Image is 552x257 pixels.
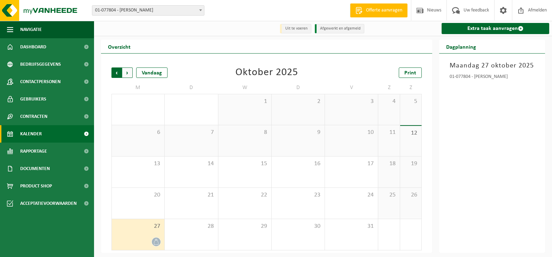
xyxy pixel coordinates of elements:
h2: Overzicht [101,40,138,53]
span: Bedrijfsgegevens [20,56,61,73]
span: 9 [275,129,321,136]
span: 5 [404,98,418,105]
td: Z [378,81,400,94]
div: Oktober 2025 [235,67,298,78]
a: Extra taak aanvragen [442,23,549,34]
h2: Dagplanning [439,40,483,53]
span: 12 [404,129,418,137]
span: 01-077804 - VANDENDRIESSCHE BRUNO - IZEGEM [92,6,204,15]
span: Acceptatievoorwaarden [20,195,77,212]
span: 13 [115,160,161,168]
span: Product Shop [20,177,52,195]
span: 2 [275,98,321,105]
span: 20 [115,191,161,199]
span: 22 [222,191,268,199]
span: 8 [222,129,268,136]
span: Volgende [122,67,133,78]
a: Offerte aanvragen [350,3,407,17]
span: 24 [328,191,374,199]
td: M [111,81,165,94]
span: 23 [275,191,321,199]
span: 29 [222,223,268,230]
span: 7 [168,129,214,136]
span: 26 [404,191,418,199]
a: Print [399,67,422,78]
div: 01-077804 - [PERSON_NAME] [450,74,535,81]
span: 14 [168,160,214,168]
span: 15 [222,160,268,168]
span: 1 [222,98,268,105]
span: Rapportage [20,143,47,160]
span: 4 [382,98,396,105]
span: Contactpersonen [20,73,61,90]
span: 27 [115,223,161,230]
span: Contracten [20,108,47,125]
li: Uit te voeren [280,24,311,33]
span: 28 [168,223,214,230]
td: W [218,81,272,94]
span: 10 [328,129,374,136]
td: Z [400,81,422,94]
span: 25 [382,191,396,199]
span: Navigatie [20,21,42,38]
span: 16 [275,160,321,168]
span: Dashboard [20,38,46,56]
span: 31 [328,223,374,230]
span: 11 [382,129,396,136]
td: V [325,81,378,94]
span: Kalender [20,125,42,143]
span: 18 [382,160,396,168]
span: 6 [115,129,161,136]
span: 19 [404,160,418,168]
h3: Maandag 27 oktober 2025 [450,61,535,71]
span: 3 [328,98,374,105]
span: 30 [275,223,321,230]
span: 01-077804 - VANDENDRIESSCHE BRUNO - IZEGEM [92,5,204,16]
span: Offerte aanvragen [364,7,404,14]
span: Print [404,70,416,76]
td: D [272,81,325,94]
span: 17 [328,160,374,168]
span: Gebruikers [20,90,46,108]
div: Vandaag [136,67,168,78]
span: Documenten [20,160,50,177]
td: D [165,81,218,94]
li: Afgewerkt en afgemeld [315,24,364,33]
span: 21 [168,191,214,199]
span: Vorige [111,67,122,78]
